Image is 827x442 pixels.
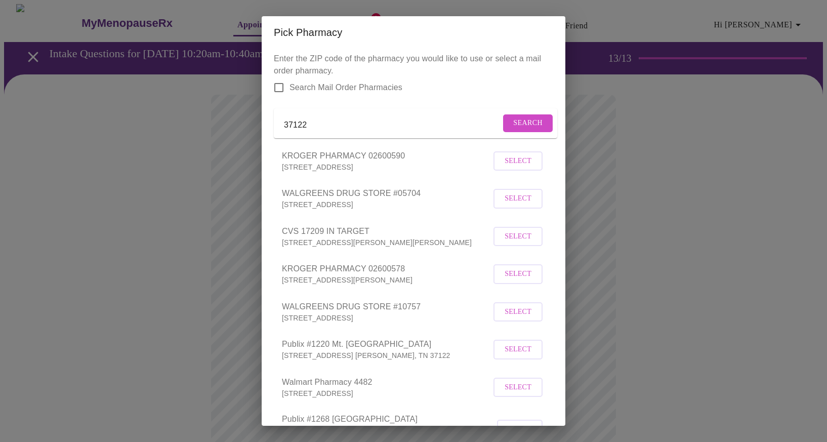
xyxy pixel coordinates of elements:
span: WALGREENS DRUG STORE #05704 [282,187,491,199]
span: Walmart Pharmacy 4482 [282,376,491,388]
button: Select [493,227,543,247]
span: Select [505,343,531,356]
span: KROGER PHARMACY 02600578 [282,263,491,275]
button: Search [503,114,553,132]
p: [STREET_ADDRESS] [282,162,491,172]
span: KROGER PHARMACY 02600590 [282,150,491,162]
p: [STREET_ADDRESS] [PERSON_NAME], TN 37122 [282,350,491,360]
span: WALGREENS DRUG STORE #10757 [282,301,491,313]
span: Search [513,117,543,130]
p: [STREET_ADDRESS] [282,313,491,323]
p: [STREET_ADDRESS][PERSON_NAME] [282,275,491,285]
span: Select [505,230,531,243]
span: Search Mail Order Pharmacies [290,82,402,94]
span: Select [505,381,531,394]
span: Select [505,268,531,280]
p: [STREET_ADDRESS] [282,388,491,398]
button: Select [493,378,543,397]
button: Select [497,420,543,439]
button: Select [493,340,543,359]
span: Publix #1268 [GEOGRAPHIC_DATA] [282,413,494,425]
button: Select [493,264,543,284]
span: Publix #1220 Mt. [GEOGRAPHIC_DATA] [282,338,491,350]
h2: Pick Pharmacy [274,24,553,41]
button: Select [493,189,543,209]
span: Select [505,306,531,318]
span: Select [508,423,531,436]
button: Select [493,302,543,322]
p: [STREET_ADDRESS] [282,199,491,210]
p: [STREET_ADDRESS][PERSON_NAME][PERSON_NAME] [282,237,491,248]
button: Select [493,151,543,171]
span: CVS 17209 IN TARGET [282,225,491,237]
span: Select [505,192,531,205]
span: Select [505,155,531,168]
input: Send a message to your care team [284,117,501,133]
